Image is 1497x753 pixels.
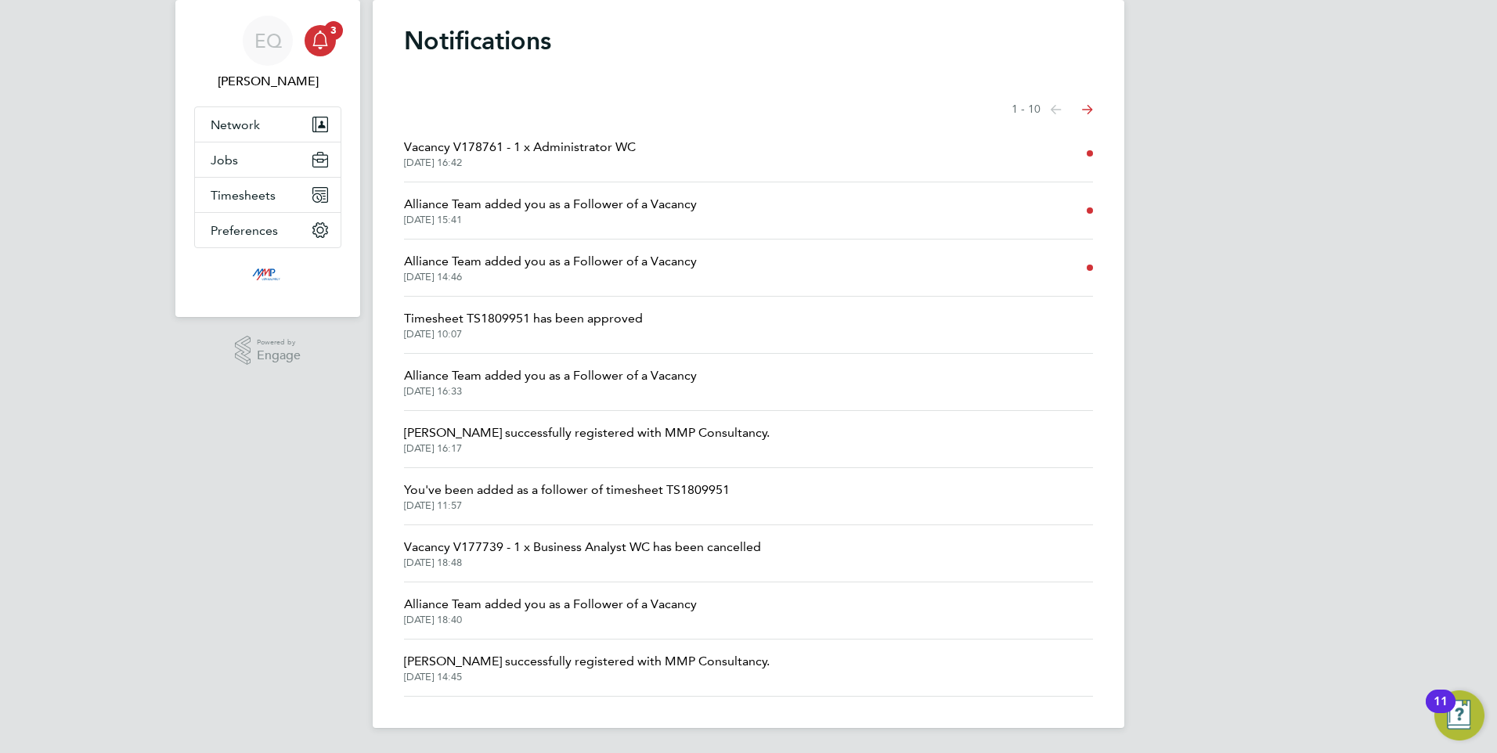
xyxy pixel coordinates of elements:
[1012,94,1093,125] nav: Select page of notifications list
[404,652,770,671] span: [PERSON_NAME] successfully registered with MMP Consultancy.
[404,309,643,340] a: Timesheet TS1809951 has been approved[DATE] 10:07
[404,595,697,614] span: Alliance Team added you as a Follower of a Vacancy
[246,264,290,289] img: mmpconsultancy-logo-retina.png
[404,499,730,512] span: [DATE] 11:57
[404,614,697,626] span: [DATE] 18:40
[404,309,643,328] span: Timesheet TS1809951 has been approved
[404,252,697,271] span: Alliance Team added you as a Follower of a Vacancy
[235,336,301,366] a: Powered byEngage
[404,385,697,398] span: [DATE] 16:33
[404,252,697,283] a: Alliance Team added you as a Follower of a Vacancy[DATE] 14:46
[404,481,730,499] span: You've been added as a follower of timesheet TS1809951
[404,671,770,683] span: [DATE] 14:45
[404,557,761,569] span: [DATE] 18:48
[1434,701,1448,722] div: 11
[404,366,697,398] a: Alliance Team added you as a Follower of a Vacancy[DATE] 16:33
[211,188,276,203] span: Timesheets
[404,538,761,557] span: Vacancy V177739 - 1 x Business Analyst WC has been cancelled
[404,195,697,214] span: Alliance Team added you as a Follower of a Vacancy
[1012,102,1041,117] span: 1 - 10
[404,214,697,226] span: [DATE] 15:41
[404,595,697,626] a: Alliance Team added you as a Follower of a Vacancy[DATE] 18:40
[404,138,636,157] span: Vacancy V178761 - 1 x Administrator WC
[211,153,238,168] span: Jobs
[211,117,260,132] span: Network
[404,157,636,169] span: [DATE] 16:42
[257,349,301,362] span: Engage
[211,223,278,238] span: Preferences
[404,652,770,683] a: [PERSON_NAME] successfully registered with MMP Consultancy.[DATE] 14:45
[404,481,730,512] a: You've been added as a follower of timesheet TS1809951[DATE] 11:57
[194,16,341,91] a: EQ[PERSON_NAME]
[404,423,770,442] span: [PERSON_NAME] successfully registered with MMP Consultancy.
[324,21,343,40] span: 3
[404,195,697,226] a: Alliance Team added you as a Follower of a Vacancy[DATE] 15:41
[195,142,341,177] button: Jobs
[194,264,341,289] a: Go to home page
[305,16,336,66] a: 3
[404,25,1093,56] h1: Notifications
[194,72,341,91] span: Eva Quinn
[404,138,636,169] a: Vacancy V178761 - 1 x Administrator WC[DATE] 16:42
[195,213,341,247] button: Preferences
[1434,690,1484,740] button: Open Resource Center, 11 new notifications
[404,328,643,340] span: [DATE] 10:07
[404,538,761,569] a: Vacancy V177739 - 1 x Business Analyst WC has been cancelled[DATE] 18:48
[404,271,697,283] span: [DATE] 14:46
[195,107,341,142] button: Network
[404,423,770,455] a: [PERSON_NAME] successfully registered with MMP Consultancy.[DATE] 16:17
[195,178,341,212] button: Timesheets
[254,31,282,51] span: EQ
[404,442,770,455] span: [DATE] 16:17
[257,336,301,349] span: Powered by
[404,366,697,385] span: Alliance Team added you as a Follower of a Vacancy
